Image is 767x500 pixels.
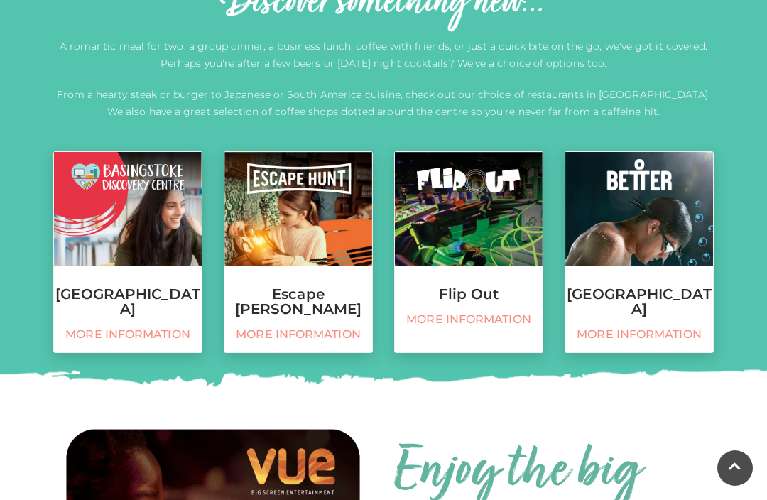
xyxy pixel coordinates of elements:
[565,287,713,317] h3: [GEOGRAPHIC_DATA]
[53,38,714,72] p: A romantic meal for two, a group dinner, a business lunch, coffee with friends, or just a quick b...
[395,287,543,302] h3: Flip Out
[224,152,372,266] img: Escape Hunt, Festival Place, Basingstoke
[232,327,365,342] span: More information
[572,327,706,342] span: More information
[54,287,202,317] h3: [GEOGRAPHIC_DATA]
[402,312,535,327] span: More information
[224,287,372,317] h3: Escape [PERSON_NAME]
[61,327,195,342] span: More information
[53,86,714,120] p: From a hearty steak or burger to Japanese or South America cuisine, check out our choice of resta...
